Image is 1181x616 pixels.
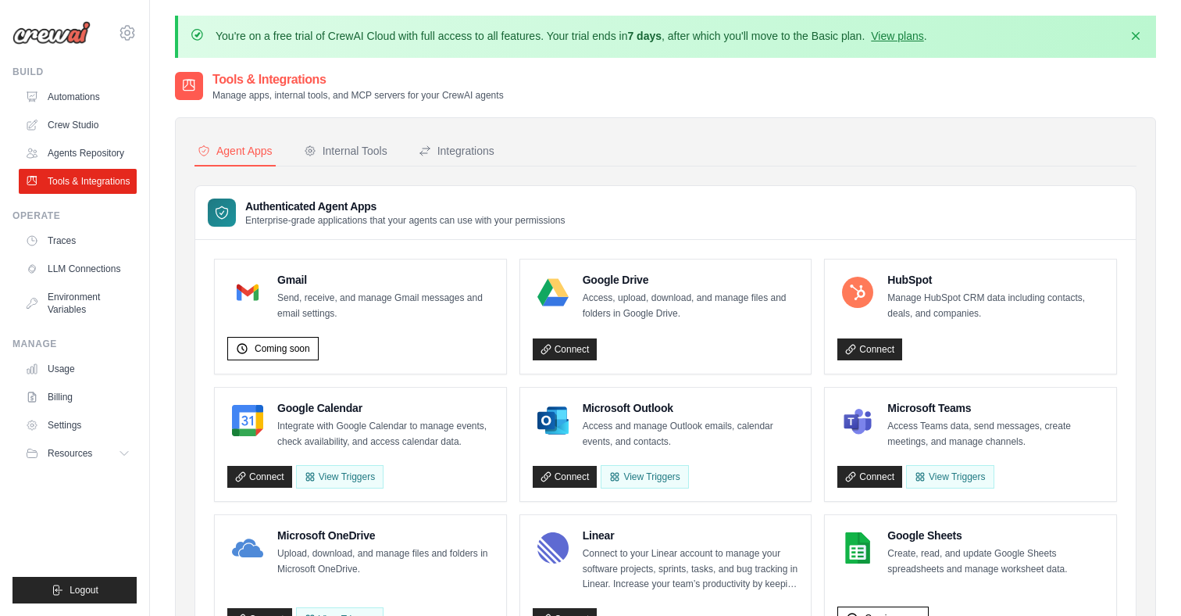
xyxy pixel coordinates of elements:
[887,546,1104,577] p: Create, read, and update Google Sheets spreadsheets and manage worksheet data.
[583,546,799,593] p: Connect to your Linear account to manage your software projects, sprints, tasks, and bug tracking...
[19,84,137,109] a: Automations
[212,89,504,102] p: Manage apps, internal tools, and MCP servers for your CrewAI agents
[842,405,873,436] img: Microsoft Teams Logo
[70,584,98,596] span: Logout
[12,338,137,350] div: Manage
[837,466,902,488] a: Connect
[19,228,137,253] a: Traces
[583,419,799,449] p: Access and manage Outlook emails, calendar events, and contacts.
[232,405,263,436] img: Google Calendar Logo
[19,356,137,381] a: Usage
[533,338,598,360] a: Connect
[537,277,569,308] img: Google Drive Logo
[19,113,137,138] a: Crew Studio
[19,285,137,322] a: Environment Variables
[887,291,1104,321] p: Manage HubSpot CRM data including contacts, deals, and companies.
[304,143,387,159] div: Internal Tools
[19,141,137,166] a: Agents Repository
[837,338,902,360] a: Connect
[277,291,494,321] p: Send, receive, and manage Gmail messages and email settings.
[842,277,873,308] img: HubSpot Logo
[871,30,923,42] a: View plans
[416,137,498,167] button: Integrations
[12,577,137,603] button: Logout
[12,66,137,78] div: Build
[277,272,494,288] h4: Gmail
[887,272,1104,288] h4: HubSpot
[906,465,994,489] : View Triggers
[301,137,391,167] button: Internal Tools
[887,528,1104,543] h4: Google Sheets
[583,400,799,416] h4: Microsoft Outlook
[255,342,310,355] span: Coming soon
[198,143,273,159] div: Agent Apps
[842,532,873,564] img: Google Sheets Logo
[12,210,137,222] div: Operate
[19,385,137,410] a: Billing
[419,143,494,159] div: Integrations
[245,199,566,214] h3: Authenticated Agent Apps
[48,447,92,460] span: Resources
[887,400,1104,416] h4: Microsoft Teams
[245,214,566,227] p: Enterprise-grade applications that your agents can use with your permissions
[277,419,494,449] p: Integrate with Google Calendar to manage events, check availability, and access calendar data.
[533,466,598,488] a: Connect
[227,466,292,488] a: Connect
[19,441,137,466] button: Resources
[583,528,799,543] h4: Linear
[296,465,384,489] button: View Triggers
[12,21,91,45] img: Logo
[887,419,1104,449] p: Access Teams data, send messages, create meetings, and manage channels.
[19,413,137,438] a: Settings
[583,272,799,288] h4: Google Drive
[277,400,494,416] h4: Google Calendar
[627,30,662,42] strong: 7 days
[232,277,263,308] img: Gmail Logo
[194,137,276,167] button: Agent Apps
[212,70,504,89] h2: Tools & Integrations
[19,169,137,194] a: Tools & Integrations
[19,256,137,281] a: LLM Connections
[277,528,494,543] h4: Microsoft OneDrive
[537,405,569,436] img: Microsoft Outlook Logo
[583,291,799,321] p: Access, upload, download, and manage files and folders in Google Drive.
[232,532,263,564] img: Microsoft OneDrive Logo
[601,465,688,489] : View Triggers
[216,28,927,44] p: You're on a free trial of CrewAI Cloud with full access to all features. Your trial ends in , aft...
[277,546,494,577] p: Upload, download, and manage files and folders in Microsoft OneDrive.
[537,532,569,564] img: Linear Logo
